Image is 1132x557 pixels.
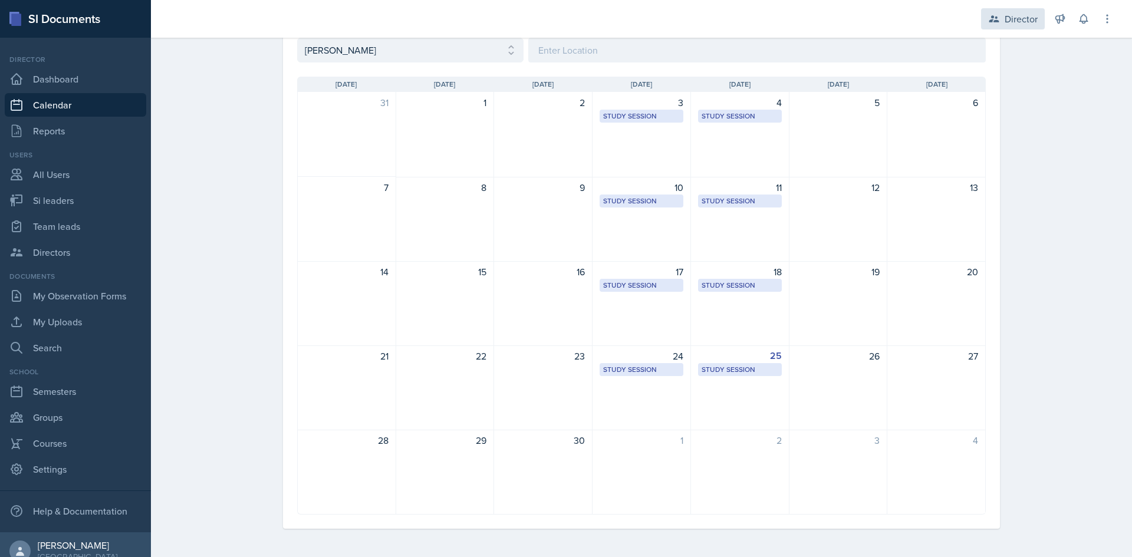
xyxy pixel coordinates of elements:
div: 8 [403,180,487,195]
div: 14 [305,265,389,279]
span: [DATE] [532,79,554,90]
div: 21 [305,349,389,363]
div: 9 [501,180,585,195]
div: 29 [403,433,487,447]
div: 22 [403,349,487,363]
span: [DATE] [828,79,849,90]
span: [DATE] [926,79,947,90]
a: Dashboard [5,67,146,91]
div: 3 [600,95,683,110]
div: 19 [797,265,880,279]
div: Study Session [603,196,680,206]
span: [DATE] [434,79,455,90]
div: 12 [797,180,880,195]
div: 20 [894,265,978,279]
input: Enter Location [528,38,986,62]
a: Courses [5,431,146,455]
div: 16 [501,265,585,279]
div: 3 [797,433,880,447]
div: Director [1005,12,1038,26]
div: 13 [894,180,978,195]
a: Semesters [5,380,146,403]
div: Users [5,150,146,160]
a: Search [5,336,146,360]
div: Study Session [702,111,778,121]
div: 6 [894,95,978,110]
div: 25 [698,349,782,363]
div: School [5,367,146,377]
a: Settings [5,457,146,481]
div: 17 [600,265,683,279]
div: 7 [305,180,389,195]
div: Study Session [702,280,778,291]
div: Director [5,54,146,65]
div: 4 [698,95,782,110]
div: 24 [600,349,683,363]
div: 28 [305,433,389,447]
div: 23 [501,349,585,363]
div: 26 [797,349,880,363]
div: 15 [403,265,487,279]
div: [PERSON_NAME] [38,539,117,551]
div: Documents [5,271,146,282]
a: Directors [5,240,146,264]
a: Si leaders [5,189,146,212]
div: Help & Documentation [5,499,146,523]
div: 18 [698,265,782,279]
a: My Uploads [5,310,146,334]
div: 2 [501,95,585,110]
div: 1 [600,433,683,447]
div: 30 [501,433,585,447]
div: 31 [305,95,389,110]
a: Reports [5,119,146,143]
div: Study Session [702,196,778,206]
a: Team leads [5,215,146,238]
div: 27 [894,349,978,363]
span: [DATE] [335,79,357,90]
div: 10 [600,180,683,195]
span: [DATE] [729,79,751,90]
a: Calendar [5,93,146,117]
div: 4 [894,433,978,447]
div: 2 [698,433,782,447]
a: My Observation Forms [5,284,146,308]
div: Study Session [603,364,680,375]
a: Groups [5,406,146,429]
span: [DATE] [631,79,652,90]
div: Study Session [702,364,778,375]
div: Study Session [603,280,680,291]
div: 1 [403,95,487,110]
div: 5 [797,95,880,110]
a: All Users [5,163,146,186]
div: Study Session [603,111,680,121]
div: 11 [698,180,782,195]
